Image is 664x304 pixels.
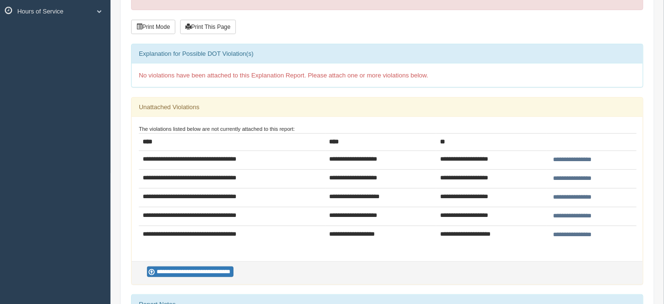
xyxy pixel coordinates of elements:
span: No violations have been attached to this Explanation Report. Please attach one or more violations... [139,72,429,79]
div: Explanation for Possible DOT Violation(s) [132,44,643,63]
small: The violations listed below are not currently attached to this report: [139,126,295,132]
button: Print This Page [180,20,236,34]
button: Print Mode [131,20,175,34]
div: Unattached Violations [132,98,643,117]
